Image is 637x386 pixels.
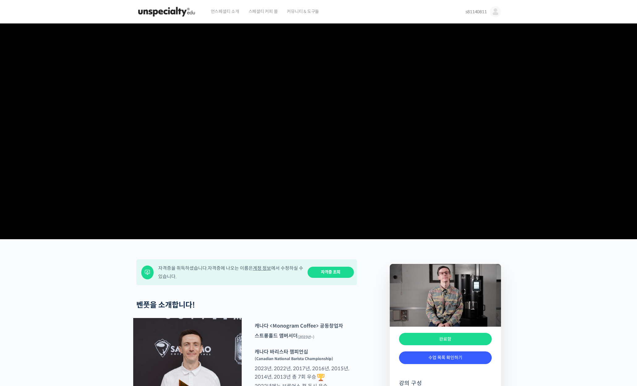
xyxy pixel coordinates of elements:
[255,356,333,361] sup: (Canadian National Barista Championship)
[399,351,492,364] a: 수업 목록 확인하기
[399,333,492,346] div: 완료함
[308,267,354,278] a: 자격증 조회
[255,333,298,339] strong: 스트롱홀드 앰버서더
[253,265,271,271] a: 계정 정보
[298,335,314,339] sub: (2023년~)
[317,374,325,381] img: 🏆
[255,349,308,355] strong: 캐나다 바리스타 챔피언십
[136,301,357,310] h2: 벤풋을 소개합니다!
[465,9,487,15] span: s81140811
[158,264,304,281] div: 자격증을 취득하셨습니다. 자격증에 나오는 이름은 에서 수정하실 수 있습니다.
[255,323,343,329] strong: 캐나다 <Monogram Coffee> 공동창업자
